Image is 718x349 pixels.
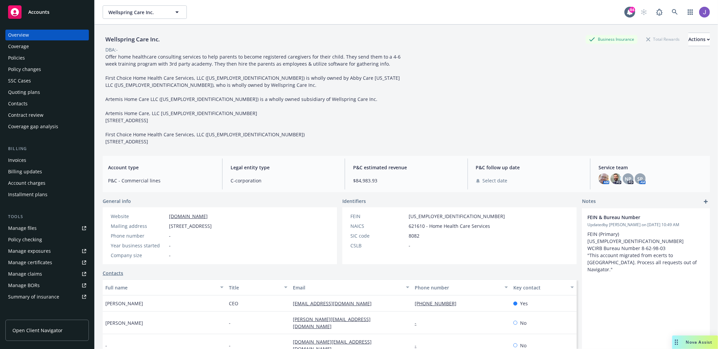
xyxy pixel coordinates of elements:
div: Contract review [8,110,43,120]
div: Manage files [8,223,37,234]
span: - [105,342,107,349]
div: Phone number [415,284,501,291]
a: Account charges [5,178,89,188]
div: Manage claims [8,269,42,279]
a: Invoices [5,155,89,166]
span: 621610 - Home Health Care Services [409,222,490,230]
button: Phone number [412,279,511,295]
div: Business Insurance [586,35,638,43]
div: Billing [5,145,89,152]
button: Wellspring Care Inc. [103,5,187,19]
span: Notes [582,198,596,206]
div: Title [229,284,280,291]
img: photo [699,7,710,18]
a: Summary of insurance [5,291,89,302]
a: Accounts [5,3,89,22]
div: SIC code [350,232,406,239]
a: Billing updates [5,166,89,177]
span: - [229,342,231,349]
span: NP [625,175,631,182]
span: No [520,342,526,349]
div: Phone number [111,232,166,239]
div: 84 [629,7,635,13]
div: Installment plans [8,189,47,200]
span: Identifiers [342,198,366,205]
span: [STREET_ADDRESS] [169,222,212,230]
a: [DOMAIN_NAME] [169,213,208,219]
a: Policy checking [5,234,89,245]
a: Start snowing [637,5,651,19]
div: Manage certificates [8,257,52,268]
div: Company size [111,252,166,259]
span: Nova Assist [686,339,713,345]
span: FEIN & Bureau Number [587,214,687,221]
div: Policy changes [8,64,41,75]
div: Policy checking [8,234,42,245]
div: Tools [5,213,89,220]
div: Manage BORs [8,280,40,291]
a: - [415,320,422,326]
div: Quoting plans [8,87,40,98]
a: Policy changes [5,64,89,75]
a: Contract review [5,110,89,120]
a: Report a Bug [653,5,666,19]
div: Billing updates [8,166,42,177]
span: Wellspring Care Inc. [108,9,167,16]
button: Full name [103,279,226,295]
div: Website [111,213,166,220]
button: Email [290,279,412,295]
a: [PHONE_NUMBER] [415,300,462,307]
a: Switch app [684,5,697,19]
a: Contacts [103,270,123,277]
a: Policies [5,53,89,63]
a: Manage certificates [5,257,89,268]
span: $84,983.93 [353,177,459,184]
span: Updated by [PERSON_NAME] on [DATE] 10:49 AM [587,222,705,228]
span: [PERSON_NAME] [105,300,143,307]
span: Select date [483,177,508,184]
span: No [520,319,526,326]
span: [PERSON_NAME] [105,319,143,326]
div: Full name [105,284,216,291]
div: NAICS [350,222,406,230]
div: Key contact [513,284,567,291]
div: Total Rewards [643,35,683,43]
div: Wellspring Care Inc. [103,35,163,44]
span: Legal entity type [231,164,337,171]
a: SSC Cases [5,75,89,86]
div: Manage exposures [8,246,51,256]
a: Contacts [5,98,89,109]
a: Manage exposures [5,246,89,256]
div: Year business started [111,242,166,249]
div: Coverage [8,41,29,52]
a: Manage BORs [5,280,89,291]
span: Account type [108,164,214,171]
span: General info [103,198,131,205]
a: Overview [5,30,89,40]
a: Coverage gap analysis [5,121,89,132]
span: Yes [520,300,528,307]
span: P&C - Commercial lines [108,177,214,184]
a: add [702,198,710,206]
a: [PERSON_NAME][EMAIL_ADDRESS][DOMAIN_NAME] [293,316,371,329]
a: Search [668,5,682,19]
span: Open Client Navigator [12,327,63,334]
span: Offer home healthcare consulting services to help parents to become registered caregivers for the... [105,54,402,145]
span: P&C estimated revenue [353,164,459,171]
span: [US_EMPLOYER_IDENTIFICATION_NUMBER] [409,213,505,220]
a: [EMAIL_ADDRESS][DOMAIN_NAME] [293,300,377,307]
button: Actions [688,33,710,46]
img: photo [599,173,609,184]
span: SP [637,175,643,182]
button: Title [226,279,290,295]
div: Contacts [8,98,28,109]
span: - [169,242,171,249]
div: SSC Cases [8,75,31,86]
span: - [169,232,171,239]
div: Mailing address [111,222,166,230]
img: photo [611,173,621,184]
span: - [169,252,171,259]
div: FEIN & Bureau NumberUpdatedby [PERSON_NAME] on [DATE] 10:49 AMFEIN (Primary) [US_EMPLOYER_IDENTIF... [582,208,710,278]
button: Nova Assist [672,336,718,349]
